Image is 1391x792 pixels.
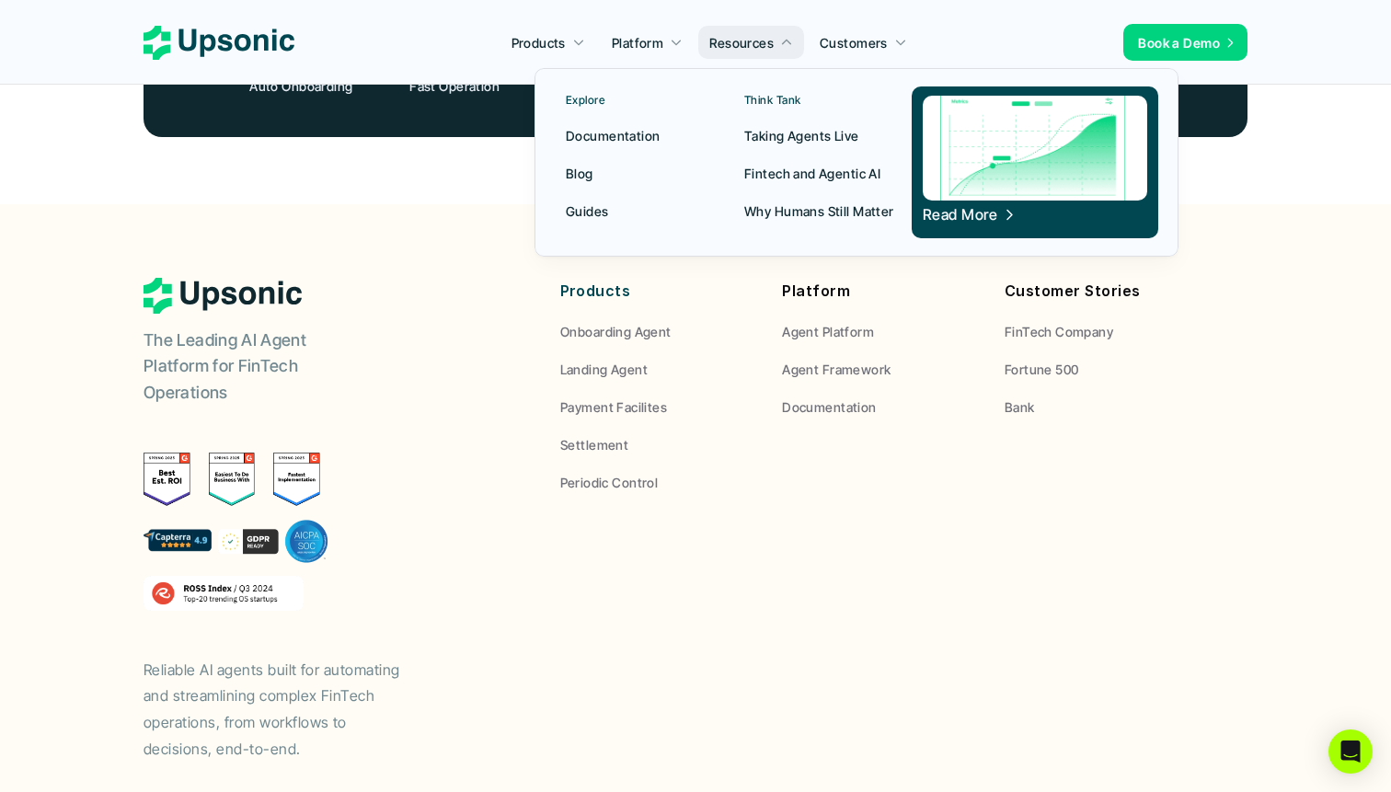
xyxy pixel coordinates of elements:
p: Bank [1005,397,1035,417]
a: Payment Facilites [560,397,755,417]
a: Onboarding Agent [560,322,755,341]
p: FinTech Company [1005,322,1113,341]
p: Resources [709,33,774,52]
p: Agent Platform [782,322,874,341]
p: Blog [566,164,593,183]
p: Fast Operation [409,76,556,96]
p: Read More [923,212,997,217]
p: Guides [566,201,609,221]
a: Blog [555,156,710,189]
p: Book a Demo [1138,33,1220,52]
p: Settlement [560,435,628,454]
p: Fortune 500 [1005,360,1079,379]
a: Guides [555,194,710,227]
p: Onboarding Agent [560,322,672,341]
span: Read More [923,206,1017,224]
a: Why Humans Still Matter [733,194,889,227]
a: Settlement [560,435,755,454]
p: Landing Agent [560,360,648,379]
p: Auto Onboarding [249,76,396,96]
p: Payment Facilites [560,397,667,417]
p: Platform [612,33,663,52]
p: Fintech and Agentic AI [744,164,880,183]
p: Think Tank [744,94,801,107]
div: Open Intercom Messenger [1328,729,1373,774]
a: Products [500,26,596,59]
p: Taking Agents Live [744,126,859,145]
p: Products [512,33,566,52]
a: Read More [912,86,1158,238]
p: Customer Stories [1005,278,1200,304]
a: Book a Demo [1123,24,1247,61]
a: Fintech and Agentic AI [733,156,889,189]
a: Landing Agent [560,360,755,379]
p: Products [560,278,755,304]
a: Taking Agents Live [733,119,889,152]
p: The Leading AI Agent Platform for FinTech Operations [144,327,374,407]
p: Platform [782,278,977,304]
p: Reliable AI agents built for automating and streamlining complex FinTech operations, from workflo... [144,657,420,763]
p: Why Humans Still Matter [744,201,894,221]
p: Documentation [566,126,660,145]
p: Customers [820,33,888,52]
p: Periodic Control [560,473,659,492]
p: Documentation [782,397,876,417]
a: Documentation [782,397,977,417]
a: Periodic Control [560,473,755,492]
a: Documentation [555,119,710,152]
p: Agent Framework [782,360,891,379]
p: Explore [566,94,605,107]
